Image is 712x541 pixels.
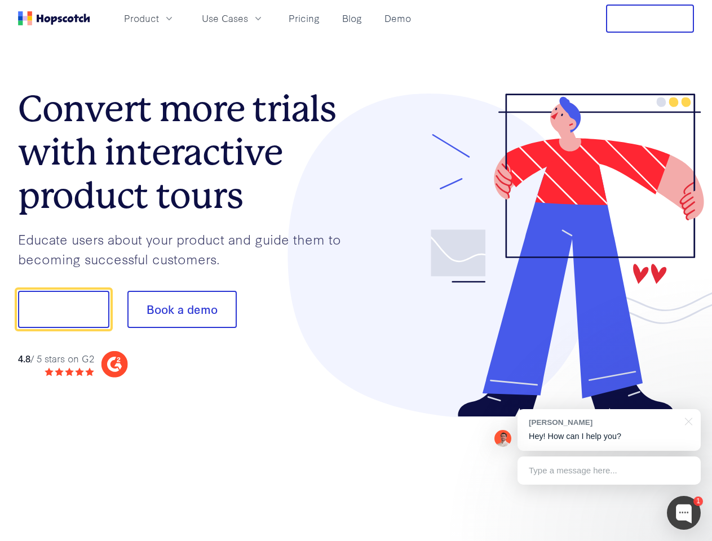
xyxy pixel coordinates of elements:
strong: 4.8 [18,352,30,365]
img: Mark Spera [494,430,511,447]
div: [PERSON_NAME] [529,417,678,428]
span: Use Cases [202,11,248,25]
button: Product [117,9,182,28]
h1: Convert more trials with interactive product tours [18,87,356,217]
a: Blog [338,9,366,28]
button: Book a demo [127,291,237,328]
div: Type a message here... [518,456,701,485]
div: 1 [693,496,703,506]
p: Educate users about your product and guide them to becoming successful customers. [18,229,356,268]
button: Show me! [18,291,109,328]
p: Hey! How can I help you? [529,431,689,442]
button: Use Cases [195,9,271,28]
button: Free Trial [606,5,694,33]
div: / 5 stars on G2 [18,352,94,366]
a: Pricing [284,9,324,28]
span: Product [124,11,159,25]
a: Demo [380,9,415,28]
a: Home [18,11,90,25]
